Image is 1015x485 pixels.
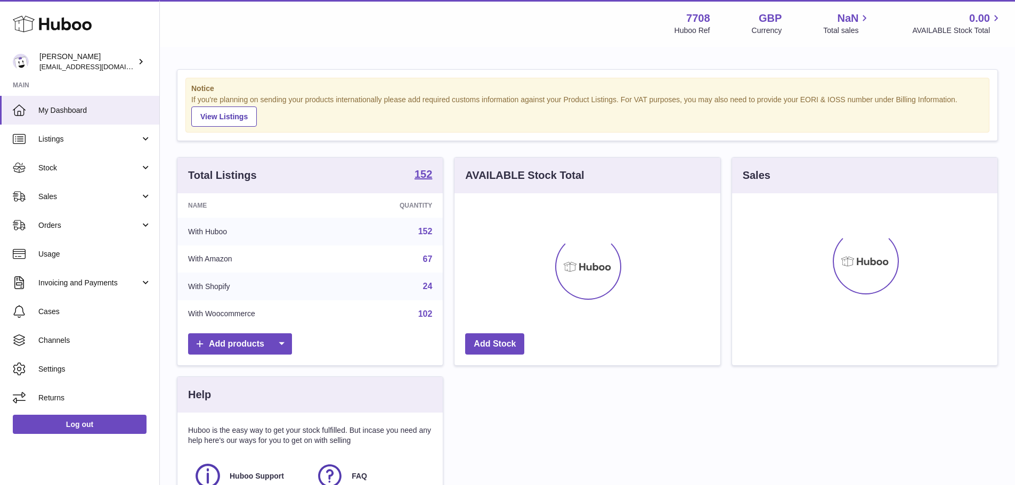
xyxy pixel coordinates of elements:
a: 152 [415,169,432,182]
span: 0.00 [969,11,990,26]
span: Cases [38,307,151,317]
p: Huboo is the easy way to get your stock fulfilled. But incase you need any help here's our ways f... [188,425,432,446]
h3: Total Listings [188,168,257,183]
span: My Dashboard [38,105,151,116]
th: Name [177,193,342,218]
div: Currency [752,26,782,36]
strong: Notice [191,84,984,94]
a: NaN Total sales [823,11,871,36]
img: internalAdmin-7708@internal.huboo.com [13,54,29,70]
td: With Amazon [177,245,342,273]
span: Settings [38,364,151,374]
a: Add Stock [465,333,524,355]
span: NaN [837,11,858,26]
span: Orders [38,220,140,231]
span: [EMAIL_ADDRESS][DOMAIN_NAME] [39,62,157,71]
strong: GBP [759,11,782,26]
span: Invoicing and Payments [38,278,140,288]
a: 102 [418,309,433,318]
td: With Huboo [177,218,342,245]
a: 0.00 AVAILABLE Stock Total [912,11,1002,36]
a: View Listings [191,106,257,127]
a: 152 [418,227,433,236]
span: Stock [38,163,140,173]
strong: 7708 [686,11,710,26]
span: FAQ [352,471,367,481]
span: Sales [38,192,140,202]
span: Usage [38,249,151,259]
span: AVAILABLE Stock Total [912,26,1002,36]
strong: 152 [415,169,432,179]
h3: Sales [743,168,770,183]
div: Huboo Ref [675,26,710,36]
div: If you're planning on sending your products internationally please add required customs informati... [191,95,984,127]
a: Log out [13,415,147,434]
td: With Shopify [177,273,342,300]
h3: AVAILABLE Stock Total [465,168,584,183]
a: Add products [188,333,292,355]
h3: Help [188,388,211,402]
span: Listings [38,134,140,144]
a: 24 [423,282,433,291]
span: Total sales [823,26,871,36]
div: [PERSON_NAME] [39,52,135,72]
span: Huboo Support [230,471,284,481]
span: Channels [38,335,151,346]
span: Returns [38,393,151,403]
th: Quantity [342,193,443,218]
td: With Woocommerce [177,300,342,328]
a: 67 [423,254,433,264]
